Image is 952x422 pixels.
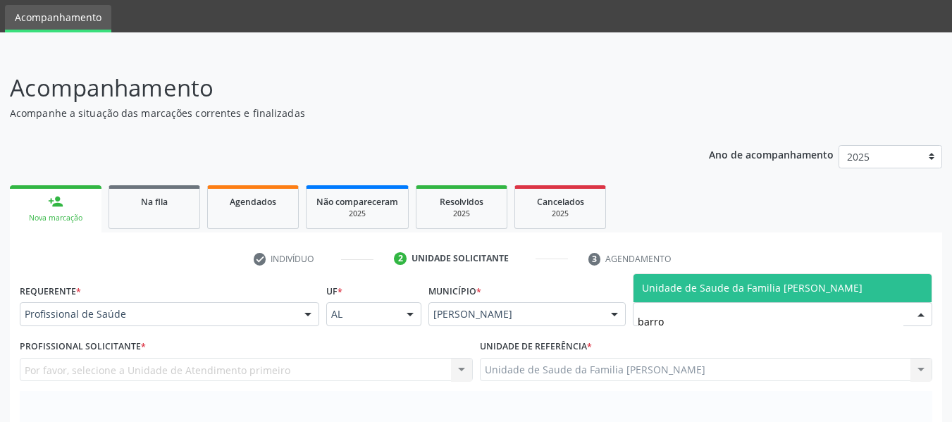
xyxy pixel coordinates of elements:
a: Acompanhamento [5,5,111,32]
p: Acompanhe a situação das marcações correntes e finalizadas [10,106,662,120]
label: Unidade de referência [480,336,592,358]
input: Unidade de atendimento [638,307,903,335]
span: Profissional de Saúde [25,307,290,321]
p: Acompanhamento [10,70,662,106]
span: AL [331,307,392,321]
span: [PERSON_NAME] [433,307,597,321]
label: UF [326,280,342,302]
div: 2025 [316,209,398,219]
div: 2025 [525,209,595,219]
p: Ano de acompanhamento [709,145,834,163]
span: Não compareceram [316,196,398,208]
div: 2025 [426,209,497,219]
span: Cancelados [537,196,584,208]
div: Nova marcação [20,213,92,223]
span: Na fila [141,196,168,208]
span: Unidade de Saude da Familia [PERSON_NAME] [642,281,863,294]
div: 2 [394,252,407,265]
label: Profissional Solicitante [20,336,146,358]
span: Agendados [230,196,276,208]
label: Município [428,280,481,302]
span: Resolvidos [440,196,483,208]
div: Unidade solicitante [412,252,509,265]
div: person_add [48,194,63,209]
label: Requerente [20,280,81,302]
